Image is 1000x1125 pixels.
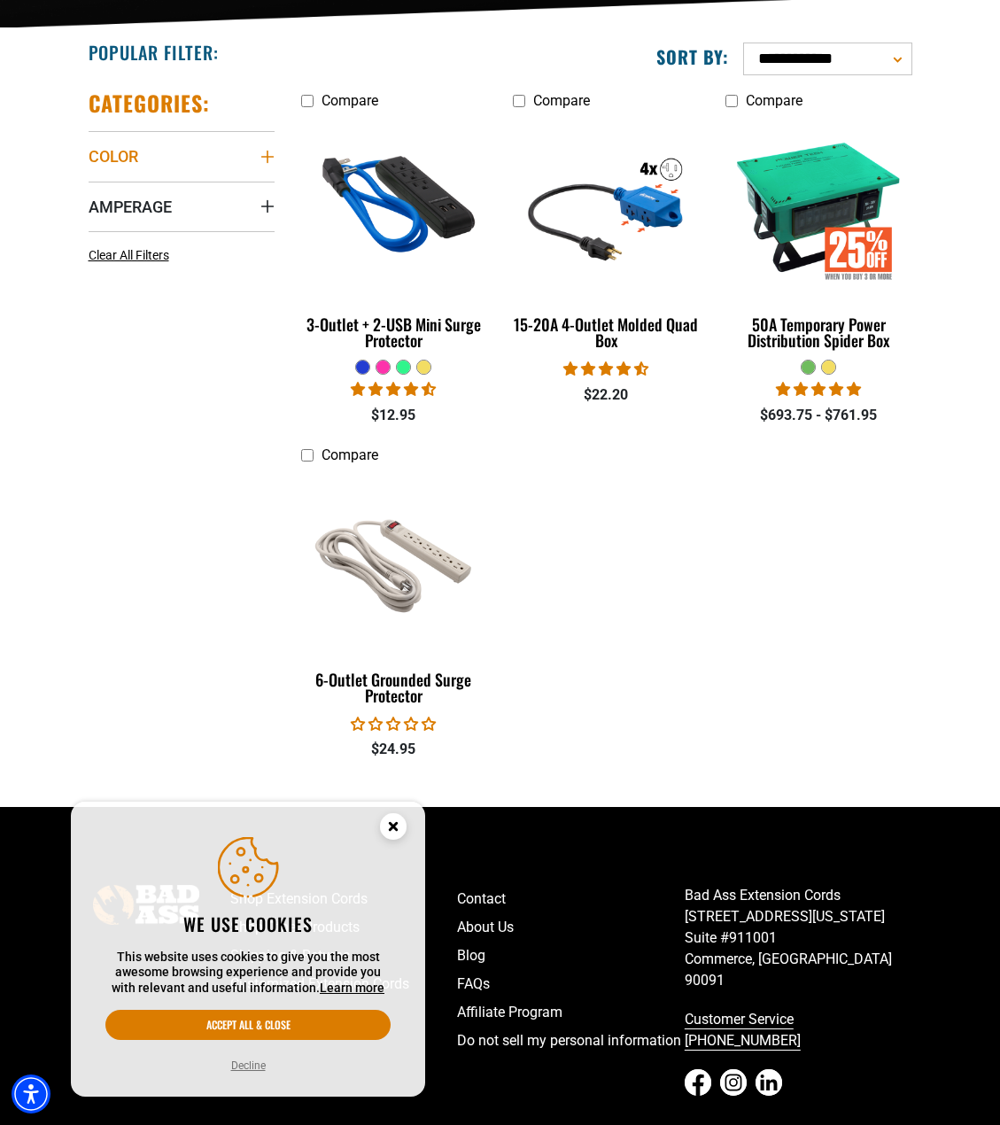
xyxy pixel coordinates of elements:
a: 6-Outlet Grounded Surge Protector 6-Outlet Grounded Surge Protector [301,473,487,714]
label: Sort by: [656,45,729,68]
span: Color [89,146,138,167]
div: $693.75 - $761.95 [725,405,911,426]
a: Contact [457,885,685,913]
img: 15-20A 4-Outlet Molded Quad Box [510,120,702,292]
a: FAQs [457,970,685,998]
span: 4.36 stars [351,381,436,398]
h2: We use cookies [105,912,391,935]
a: Blog [457,942,685,970]
span: Compare [322,446,378,463]
span: Clear All Filters [89,248,169,262]
div: $22.20 [513,384,699,406]
a: This website uses cookies to give you the most awesome browsing experience and provide you with r... [320,981,384,995]
a: Clear All Filters [89,246,176,265]
a: Facebook - open in a new tab [685,1069,711,1096]
a: 15-20A 4-Outlet Molded Quad Box 15-20A 4-Outlet Molded Quad Box [513,118,699,359]
span: 4.47 stars [563,361,648,377]
span: Compare [322,92,378,109]
span: Compare [746,92,802,109]
summary: Color [89,131,275,181]
aside: Cookie Consent [71,802,425,1098]
a: Do not sell my personal information [457,1027,685,1055]
span: 0.00 stars [351,716,436,733]
div: 50A Temporary Power Distribution Spider Box [725,316,911,348]
span: Amperage [89,197,172,217]
a: Affiliate Program [457,998,685,1027]
a: Instagram - open in a new tab [720,1069,747,1096]
img: blue [298,120,490,292]
a: LinkedIn - open in a new tab [756,1069,782,1096]
button: Decline [226,1057,271,1075]
a: 50A Temporary Power Distribution Spider Box 50A Temporary Power Distribution Spider Box [725,118,911,359]
p: This website uses cookies to give you the most awesome browsing experience and provide you with r... [105,950,391,997]
p: Bad Ass Extension Cords [STREET_ADDRESS][US_STATE] Suite #911001 Commerce, [GEOGRAPHIC_DATA] 90091 [685,885,912,991]
img: 50A Temporary Power Distribution Spider Box [723,120,914,292]
h2: Categories: [89,89,211,117]
h2: Popular Filter: [89,41,219,64]
div: $12.95 [301,405,487,426]
summary: Amperage [89,182,275,231]
div: $24.95 [301,739,487,760]
div: 15-20A 4-Outlet Molded Quad Box [513,316,699,348]
div: 6-Outlet Grounded Surge Protector [301,671,487,703]
span: 5.00 stars [776,381,861,398]
button: Close this option [361,802,425,857]
span: Compare [533,92,590,109]
img: 6-Outlet Grounded Surge Protector [298,475,490,647]
a: call 833-674-1699 [685,1005,912,1055]
div: 3-Outlet + 2-USB Mini Surge Protector [301,316,487,348]
button: Accept all & close [105,1010,391,1040]
a: About Us [457,913,685,942]
a: blue 3-Outlet + 2-USB Mini Surge Protector [301,118,487,359]
div: Accessibility Menu [12,1075,50,1113]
